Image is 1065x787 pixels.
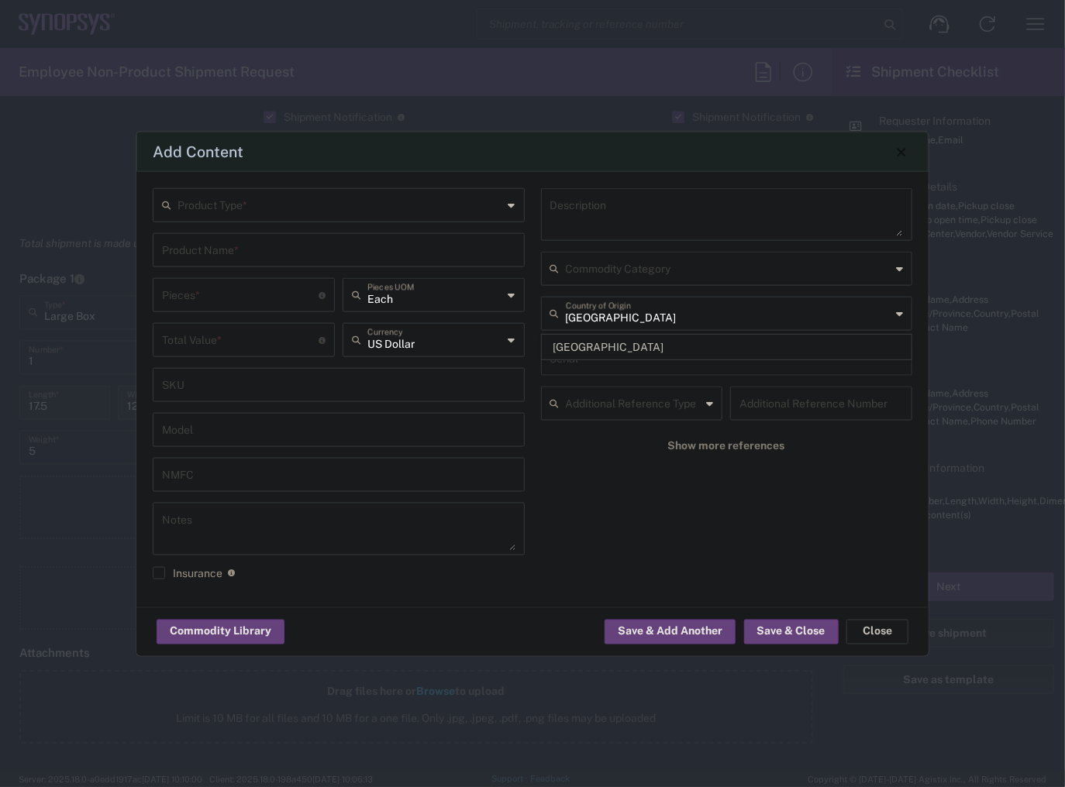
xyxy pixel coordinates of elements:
[543,335,912,359] span: [GEOGRAPHIC_DATA]
[153,140,243,163] h4: Add Content
[153,567,222,579] label: Insurance
[157,619,284,644] button: Commodity Library
[891,141,912,163] button: Close
[744,619,839,644] button: Save & Close
[605,619,736,644] button: Save & Add Another
[668,438,785,453] span: Show more references
[846,619,908,644] button: Close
